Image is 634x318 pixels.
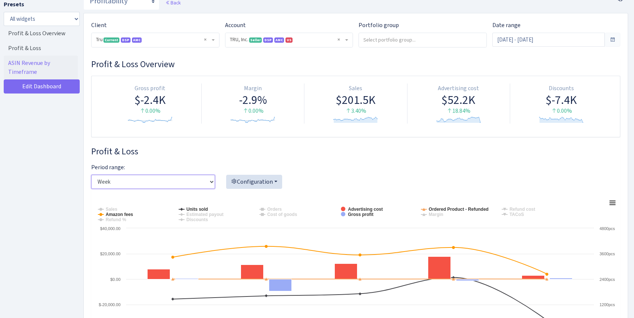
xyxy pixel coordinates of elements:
text: 3600pcs [600,252,615,256]
div: $-2.4K [102,93,198,107]
div: 18.84% [410,107,507,115]
span: TRU, Inc. <span class="badge badge-success">Seller</span><span class="badge badge-primary">DSP</s... [225,33,353,47]
label: Client [91,21,107,30]
h3: Widget #28 [91,146,620,157]
text: 2400pcs [600,277,615,282]
span: Tru <span class="badge badge-success">Current</span><span class="badge badge-primary">DSP</span><... [92,33,219,47]
text: $-20,000.00 [99,302,120,307]
span: TRU, Inc. <span class="badge badge-success">Seller</span><span class="badge badge-primary">DSP</s... [230,36,344,43]
tspan: Margin [429,212,443,217]
label: Date range [492,21,521,30]
div: Sales [307,84,404,93]
span: Remove all items [337,36,340,43]
button: Configuration [226,175,282,189]
text: $20,000.00 [100,252,120,256]
label: Portfolio group [359,21,399,30]
div: $201.5K [307,93,404,107]
span: Tru <span class="badge badge-success">Current</span><span class="badge badge-primary">DSP</span><... [96,36,210,43]
text: $0.00 [110,277,120,282]
label: Period range: [91,163,125,172]
a: Profit & Loss [4,41,78,56]
div: Discounts [513,84,610,93]
tspan: Estimated payout [186,212,224,217]
tspan: Gross profit [348,212,373,217]
text: 1200pcs [600,302,615,307]
span: DSP [121,37,131,43]
tspan: Orders [267,207,282,212]
input: Select portfolio group... [359,33,486,46]
span: AMC [132,37,142,43]
div: Advertising cost [410,84,507,93]
div: Margin [205,84,301,93]
tspan: Cost of goods [267,212,297,217]
tspan: Refund % [106,217,126,222]
span: Remove all items [204,36,207,43]
div: 3.40% [307,107,404,115]
span: Current [103,37,119,43]
tspan: Sales [106,207,118,212]
div: $52.2K [410,93,507,107]
a: Edit Dashboard [4,79,80,94]
div: 0.00% [513,107,610,115]
h3: Widget #30 [91,59,620,70]
div: 0.00% [102,107,198,115]
div: Gross profit [102,84,198,93]
div: $-7.4K [513,93,610,107]
label: Account [225,21,246,30]
tspan: Amazon fees [106,212,133,217]
tspan: Units sold [186,207,208,212]
span: US [285,37,293,43]
tspan: TACoS [509,212,524,217]
tspan: Advertising cost [348,207,383,212]
span: DSP [263,37,273,43]
span: AMC [274,37,284,43]
tspan: Discounts [186,217,208,222]
text: 4800pcs [600,226,615,231]
tspan: Refund cost [509,207,535,212]
text: $40,000.00 [100,226,120,231]
div: 0.00% [205,107,301,115]
a: Profit & Loss Overview [4,26,78,41]
tspan: Ordered Product - Refunded [429,207,488,212]
div: -2.9% [205,93,301,107]
span: Seller [249,37,262,43]
a: ASIN Revenue by Timeframe [4,56,78,79]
